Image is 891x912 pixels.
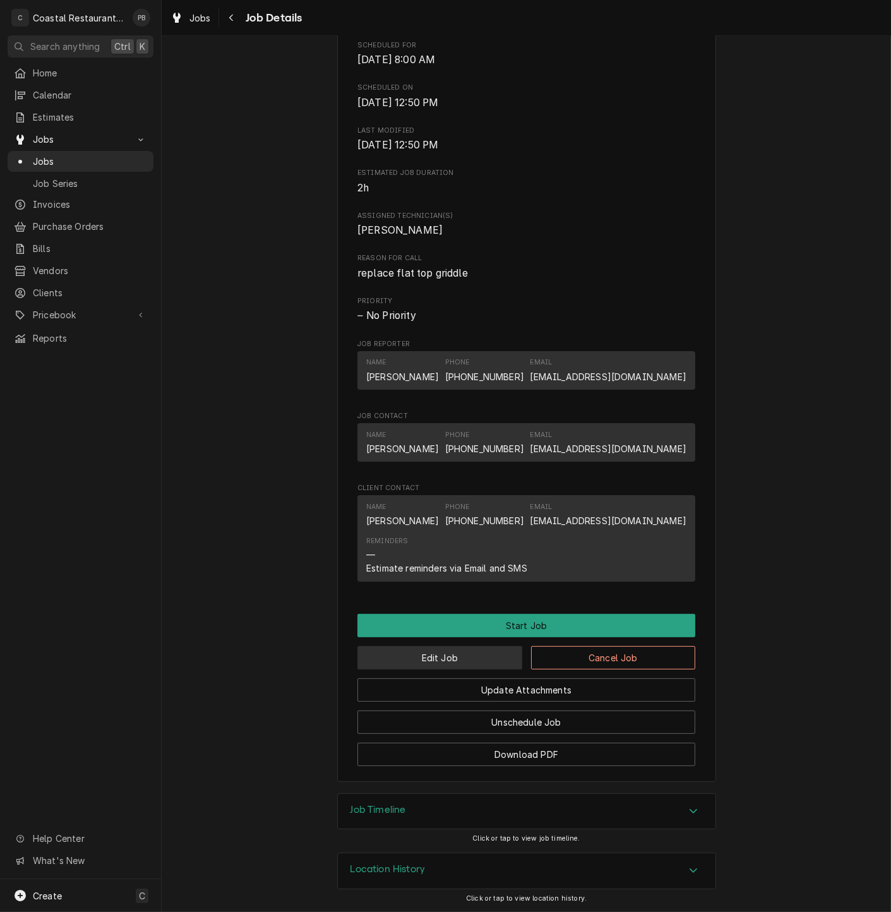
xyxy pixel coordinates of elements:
[357,308,695,323] span: Priority
[357,411,695,468] div: Job Contact
[33,198,147,211] span: Invoices
[33,111,147,124] span: Estimates
[366,357,386,368] div: Name
[357,339,695,349] span: Job Reporter
[445,430,524,455] div: Phone
[242,9,302,27] span: Job Details
[357,54,435,66] span: [DATE] 8:00 AM
[530,502,553,512] div: Email
[8,151,153,172] a: Jobs
[357,223,695,238] span: Assigned Technician(s)
[165,8,216,28] a: Jobs
[33,264,147,277] span: Vendors
[357,711,695,734] button: Unschedule Job
[530,430,553,440] div: Email
[33,177,147,190] span: Job Series
[33,832,146,845] span: Help Center
[8,85,153,105] a: Calendar
[8,216,153,237] a: Purchase Orders
[357,224,443,236] span: [PERSON_NAME]
[357,40,695,51] span: Scheduled For
[357,678,695,702] button: Update Attachments
[357,83,695,110] div: Scheduled On
[8,328,153,349] a: Reports
[445,357,470,368] div: Phone
[8,173,153,194] a: Job Series
[133,9,150,27] div: Phill Blush's Avatar
[472,834,580,843] span: Click or tap to view job timeline.
[445,443,524,454] a: [PHONE_NUMBER]
[357,734,695,766] div: Button Group Row
[530,357,686,383] div: Email
[531,646,696,669] button: Cancel Job
[8,63,153,83] a: Home
[366,357,439,383] div: Name
[357,267,468,279] span: replace flat top griddle
[357,181,695,196] span: Estimated Job Duration
[30,40,100,53] span: Search anything
[357,126,695,153] div: Last Modified
[357,253,695,263] span: Reason For Call
[8,35,153,57] button: Search anythingCtrlK
[530,443,686,454] a: [EMAIL_ADDRESS][DOMAIN_NAME]
[366,536,527,575] div: Reminders
[8,828,153,849] a: Go to Help Center
[33,133,128,146] span: Jobs
[357,126,695,136] span: Last Modified
[350,863,426,875] h3: Location History
[357,614,695,766] div: Button Group
[445,515,524,526] a: [PHONE_NUMBER]
[350,804,406,816] h3: Job Timeline
[357,669,695,702] div: Button Group Row
[357,351,695,390] div: Contact
[33,286,147,299] span: Clients
[366,430,439,455] div: Name
[357,95,695,111] span: Scheduled On
[338,853,715,889] div: Accordion Header
[33,155,147,168] span: Jobs
[530,515,686,526] a: [EMAIL_ADDRESS][DOMAIN_NAME]
[357,646,522,669] button: Edit Job
[357,339,695,396] div: Job Reporter
[357,423,695,462] div: Contact
[357,351,695,395] div: Job Reporter List
[357,296,695,306] span: Priority
[366,502,386,512] div: Name
[8,850,153,871] a: Go to What's New
[11,9,29,27] div: C
[8,107,153,128] a: Estimates
[8,260,153,281] a: Vendors
[530,502,686,527] div: Email
[445,430,470,440] div: Phone
[33,88,147,102] span: Calendar
[357,52,695,68] span: Scheduled For
[445,502,470,512] div: Phone
[357,743,695,766] button: Download PDF
[357,40,695,68] div: Scheduled For
[357,138,695,153] span: Last Modified
[445,502,524,527] div: Phone
[357,495,695,582] div: Contact
[357,253,695,280] div: Reason For Call
[357,483,695,493] span: Client Contact
[357,97,438,109] span: [DATE] 12:50 PM
[33,220,147,233] span: Purchase Orders
[133,9,150,27] div: PB
[357,495,695,587] div: Client Contact List
[357,182,369,194] span: 2h
[140,40,145,53] span: K
[530,357,553,368] div: Email
[33,11,126,25] div: Coastal Restaurant Repair
[357,614,695,637] button: Start Job
[366,548,375,561] div: —
[445,371,524,382] a: [PHONE_NUMBER]
[357,168,695,178] span: Estimated Job Duration
[466,894,587,903] span: Click or tap to view location history.
[33,891,62,901] span: Create
[366,502,439,527] div: Name
[357,411,695,421] span: Job Contact
[338,853,715,889] button: Accordion Details Expand Trigger
[222,8,242,28] button: Navigate back
[357,614,695,637] div: Button Group Row
[366,442,439,455] div: [PERSON_NAME]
